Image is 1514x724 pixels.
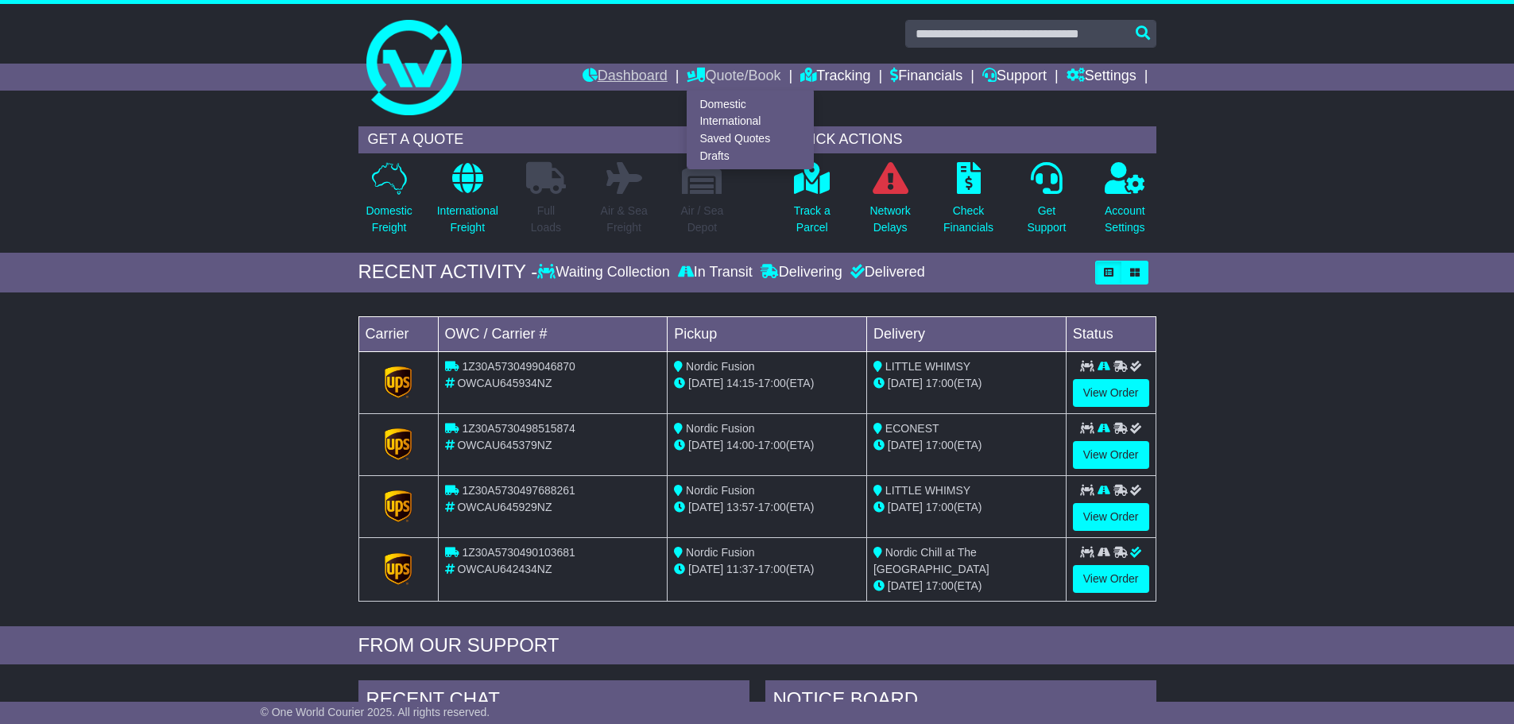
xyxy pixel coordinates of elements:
[385,366,412,398] img: GetCarrierServiceLogo
[687,95,813,113] a: Domestic
[261,706,490,718] span: © One World Courier 2025. All rights reserved.
[358,261,538,284] div: RECENT ACTIVITY -
[781,126,1156,153] div: QUICK ACTIONS
[358,316,438,351] td: Carrier
[687,113,813,130] a: International
[873,437,1059,454] div: (ETA)
[436,161,499,245] a: InternationalFreight
[365,161,412,245] a: DomesticFreight
[726,377,754,389] span: 14:15
[358,680,749,723] div: RECENT CHAT
[462,422,575,435] span: 1Z30A5730498515874
[888,439,923,451] span: [DATE]
[869,203,910,236] p: Network Delays
[1066,316,1156,351] td: Status
[873,499,1059,516] div: (ETA)
[457,563,552,575] span: OWCAU642434NZ
[873,375,1059,392] div: (ETA)
[462,546,575,559] span: 1Z30A5730490103681
[686,360,754,373] span: Nordic Fusion
[687,64,780,91] a: Quote/Book
[726,501,754,513] span: 13:57
[688,563,723,575] span: [DATE]
[885,484,970,497] span: LITTLE WHIMSY
[943,161,994,245] a: CheckFinancials
[888,377,923,389] span: [DATE]
[1105,203,1145,236] p: Account Settings
[758,563,786,575] span: 17:00
[457,377,552,389] span: OWCAU645934NZ
[687,147,813,165] a: Drafts
[869,161,911,245] a: NetworkDelays
[888,579,923,592] span: [DATE]
[1073,565,1149,593] a: View Order
[1073,441,1149,469] a: View Order
[687,130,813,148] a: Saved Quotes
[1073,379,1149,407] a: View Order
[358,634,1156,657] div: FROM OUR SUPPORT
[462,360,575,373] span: 1Z30A5730499046870
[681,203,724,236] p: Air / Sea Depot
[846,264,925,281] div: Delivered
[1026,161,1067,245] a: GetSupport
[758,377,786,389] span: 17:00
[537,264,673,281] div: Waiting Collection
[926,501,954,513] span: 17:00
[943,203,993,236] p: Check Financials
[686,546,754,559] span: Nordic Fusion
[366,203,412,236] p: Domestic Freight
[457,501,552,513] span: OWCAU645929NZ
[926,579,954,592] span: 17:00
[688,439,723,451] span: [DATE]
[800,64,870,91] a: Tracking
[686,422,754,435] span: Nordic Fusion
[890,64,962,91] a: Financials
[1073,503,1149,531] a: View Order
[688,501,723,513] span: [DATE]
[866,316,1066,351] td: Delivery
[437,203,498,236] p: International Freight
[885,360,970,373] span: LITTLE WHIMSY
[1067,64,1136,91] a: Settings
[674,437,860,454] div: - (ETA)
[793,161,831,245] a: Track aParcel
[385,553,412,585] img: GetCarrierServiceLogo
[674,375,860,392] div: - (ETA)
[757,264,846,281] div: Delivering
[726,439,754,451] span: 14:00
[674,561,860,578] div: - (ETA)
[583,64,668,91] a: Dashboard
[674,264,757,281] div: In Transit
[687,91,814,169] div: Quote/Book
[873,578,1059,594] div: (ETA)
[982,64,1047,91] a: Support
[888,501,923,513] span: [DATE]
[438,316,668,351] td: OWC / Carrier #
[1027,203,1066,236] p: Get Support
[926,377,954,389] span: 17:00
[668,316,867,351] td: Pickup
[385,428,412,460] img: GetCarrierServiceLogo
[794,203,831,236] p: Track a Parcel
[765,680,1156,723] div: NOTICE BOARD
[457,439,552,451] span: OWCAU645379NZ
[601,203,648,236] p: Air & Sea Freight
[462,484,575,497] span: 1Z30A5730497688261
[686,484,754,497] span: Nordic Fusion
[526,203,566,236] p: Full Loads
[688,377,723,389] span: [DATE]
[926,439,954,451] span: 17:00
[758,439,786,451] span: 17:00
[885,422,939,435] span: ECONEST
[758,501,786,513] span: 17:00
[1104,161,1146,245] a: AccountSettings
[873,546,989,575] span: Nordic Chill at The [GEOGRAPHIC_DATA]
[674,499,860,516] div: - (ETA)
[385,490,412,522] img: GetCarrierServiceLogo
[726,563,754,575] span: 11:37
[358,126,734,153] div: GET A QUOTE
